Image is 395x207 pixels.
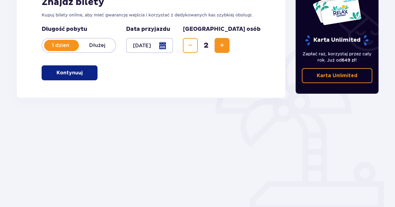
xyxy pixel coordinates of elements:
p: Zapłać raz, korzystaj przez cały rok. Już od ! [302,51,373,63]
p: Długość pobytu [42,26,116,33]
p: Karta Unlimited [305,35,369,46]
span: 649 zł [342,58,356,63]
span: 2 [199,41,213,50]
p: Kontynuuj [57,69,83,76]
p: [GEOGRAPHIC_DATA] osób [183,26,261,33]
p: Dłużej [79,42,116,49]
p: Kupuj bilety online, aby mieć gwarancję wejścia i korzystać z dedykowanych kas szybkiej obsługi. [42,12,261,18]
p: 1 dzień [42,42,79,49]
a: Karta Unlimited [302,68,373,83]
button: Decrease [183,38,198,53]
p: Karta Unlimited [317,72,357,79]
button: Increase [215,38,229,53]
p: Data przyjazdu [126,26,170,33]
button: Kontynuuj [42,65,98,80]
